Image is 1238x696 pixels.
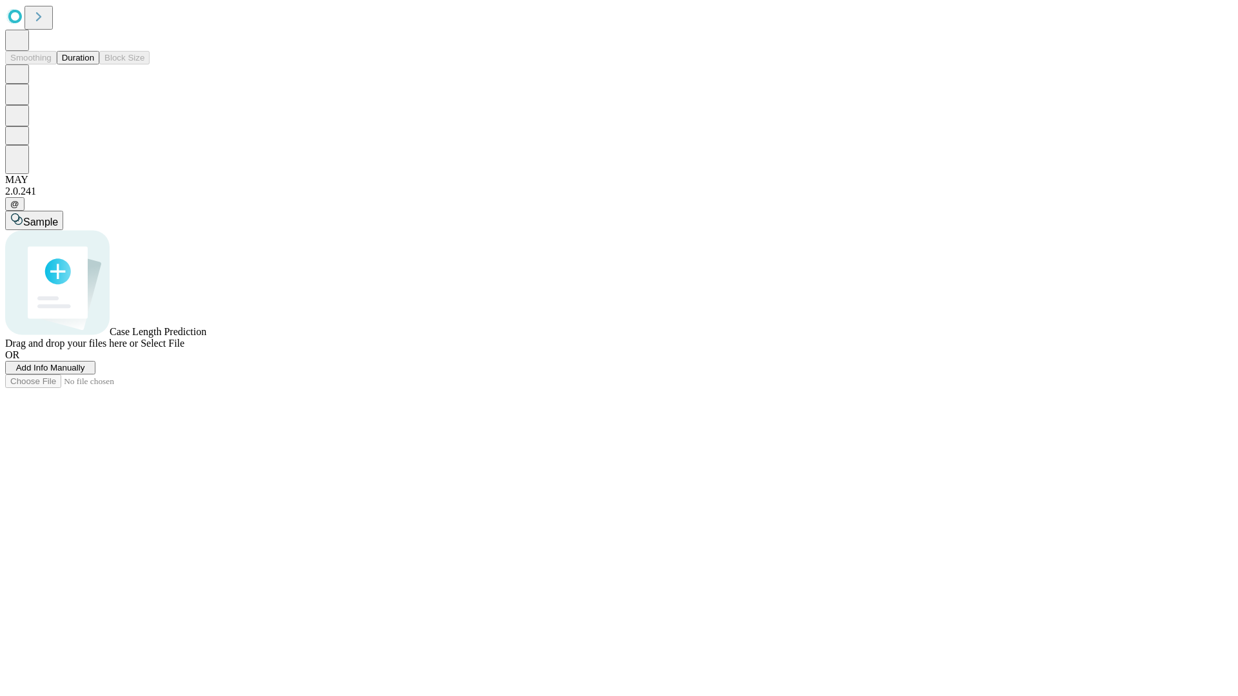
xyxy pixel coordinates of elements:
[23,217,58,227] span: Sample
[5,186,1233,197] div: 2.0.241
[16,363,85,372] span: Add Info Manually
[5,174,1233,186] div: MAY
[5,361,95,374] button: Add Info Manually
[5,338,138,349] span: Drag and drop your files here or
[10,199,19,209] span: @
[5,51,57,64] button: Smoothing
[57,51,99,64] button: Duration
[5,197,25,211] button: @
[110,326,206,337] span: Case Length Prediction
[99,51,150,64] button: Block Size
[141,338,184,349] span: Select File
[5,349,19,360] span: OR
[5,211,63,230] button: Sample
